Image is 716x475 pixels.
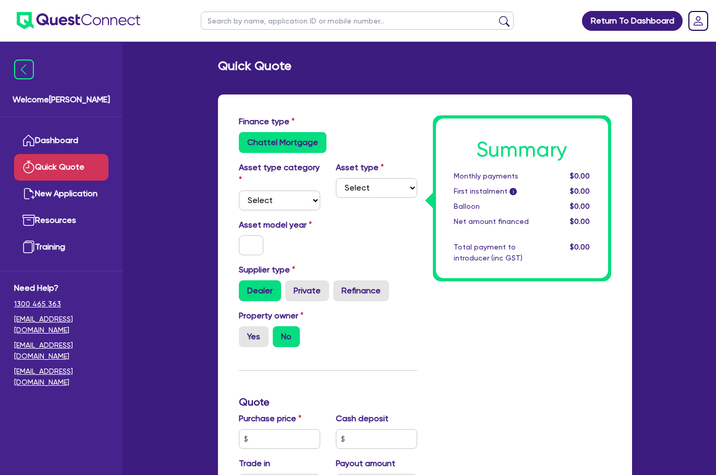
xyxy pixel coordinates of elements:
span: $0.00 [570,217,590,225]
img: resources [22,214,35,227]
h3: Quote [239,396,417,408]
label: Trade in [239,457,270,470]
label: Private [285,280,329,301]
input: Search by name, application ID or mobile number... [201,11,514,30]
a: Dropdown toggle [685,7,712,34]
label: Supplier type [239,264,295,276]
label: Asset type category [239,161,320,186]
div: Total payment to introducer (inc GST) [446,242,548,264]
label: Chattel Mortgage [239,132,326,153]
label: Purchase price [239,412,301,425]
div: First instalment [446,186,548,197]
img: icon-menu-close [14,60,34,79]
span: $0.00 [570,202,590,210]
label: Asset model year [231,219,328,231]
a: [EMAIL_ADDRESS][DOMAIN_NAME] [14,314,108,336]
a: Return To Dashboard [582,11,683,31]
a: [EMAIL_ADDRESS][DOMAIN_NAME] [14,366,108,388]
span: Need Help? [14,282,108,294]
span: Welcome [PERSON_NAME] [13,93,110,106]
label: Finance type [239,115,295,128]
img: quest-connect-logo-blue [17,12,140,29]
a: Training [14,234,108,260]
span: $0.00 [570,187,590,195]
label: Dealer [239,280,281,301]
span: $0.00 [570,243,590,251]
span: $0.00 [570,172,590,180]
h2: Quick Quote [218,58,292,74]
div: Monthly payments [446,171,548,182]
label: Yes [239,326,269,347]
span: i [509,188,517,195]
a: Quick Quote [14,154,108,181]
a: Dashboard [14,127,108,154]
a: New Application [14,181,108,207]
label: Cash deposit [336,412,389,425]
label: Asset type [336,161,384,174]
a: [EMAIL_ADDRESS][DOMAIN_NAME] [14,340,108,362]
label: Payout amount [336,457,395,470]
div: Net amount financed [446,216,548,227]
img: new-application [22,187,35,200]
tcxspan: Call 1300 465 363 via 3CX [14,300,61,308]
div: Balloon [446,201,548,212]
h1: Summary [454,137,590,162]
img: quick-quote [22,161,35,173]
a: Resources [14,207,108,234]
label: Refinance [333,280,389,301]
img: training [22,241,35,253]
label: Property owner [239,310,304,322]
label: No [273,326,300,347]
